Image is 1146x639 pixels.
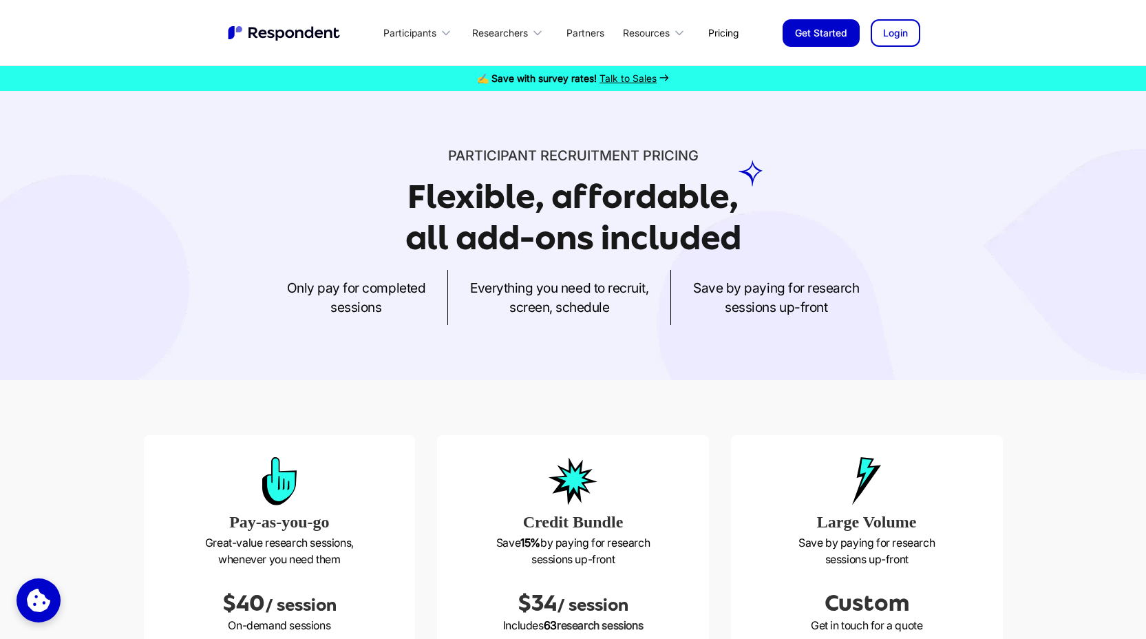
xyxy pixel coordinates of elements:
[448,617,698,633] p: Includes
[448,510,698,534] h3: Credit Bundle
[472,26,528,40] div: Researchers
[742,510,992,534] h3: Large Volume
[544,618,557,632] span: 63
[383,26,436,40] div: Participants
[825,591,909,616] span: Custom
[871,19,920,47] a: Login
[643,147,699,164] span: PRICING
[265,596,337,615] span: / session
[520,536,540,549] strong: 15%
[555,17,615,49] a: Partners
[155,617,405,633] p: On-demand sessions
[557,596,628,615] span: / session
[226,24,343,42] img: Untitled UI logotext
[615,17,697,49] div: Resources
[477,72,597,84] strong: ✍️ Save with survey rates!
[783,19,860,47] a: Get Started
[405,178,741,257] h1: Flexible, affordable, all add-ons included
[623,26,670,40] div: Resources
[518,591,557,616] span: $34
[155,534,405,567] p: Great-value research sessions, whenever you need them
[599,72,657,84] span: Talk to Sales
[287,278,425,317] p: Only pay for completed sessions
[693,278,859,317] p: Save by paying for research sessions up-front
[376,17,464,49] div: Participants
[222,591,265,616] span: $40
[155,510,405,534] h3: Pay-as-you-go
[470,278,648,317] p: Everything you need to recruit, screen, schedule
[226,24,343,42] a: home
[448,147,639,164] span: Participant recruitment
[742,534,992,567] p: Save by paying for research sessions up-front
[464,17,555,49] div: Researchers
[448,534,698,567] p: Save by paying for research sessions up-front
[697,17,750,49] a: Pricing
[742,617,992,633] p: Get in touch for a quote
[557,618,643,632] span: research sessions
